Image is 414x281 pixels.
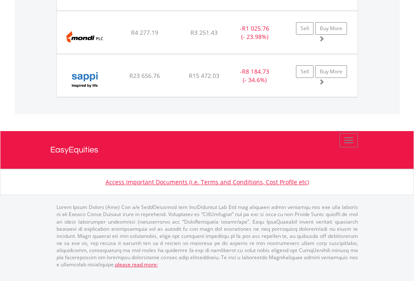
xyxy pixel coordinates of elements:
a: Buy More [315,22,347,35]
a: Buy More [315,65,347,78]
div: - (- 34.6%) [229,67,281,84]
span: R15 472.03 [189,72,219,80]
span: R8 184.73 [242,67,269,75]
span: R23 656.76 [129,72,160,80]
span: R4 277.19 [131,28,158,36]
img: EQU.ZA.MNP.png [61,22,108,52]
span: R1 025.76 [242,24,269,32]
p: Lorem Ipsum Dolors (Ame) Con a/e SeddOeiusmod tem InciDiduntut Lab Etd mag aliquaen admin veniamq... [57,204,358,268]
img: EQU.ZA.SAP.png [61,65,108,95]
span: R3 251.43 [190,28,218,36]
div: - (- 23.98%) [229,24,281,41]
a: Sell [296,65,314,78]
a: Access Important Documents (i.e. Terms and Conditions, Cost Profile etc) [105,178,309,186]
a: please read more: [115,261,158,268]
a: EasyEquities [50,131,364,169]
a: Sell [296,22,314,35]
